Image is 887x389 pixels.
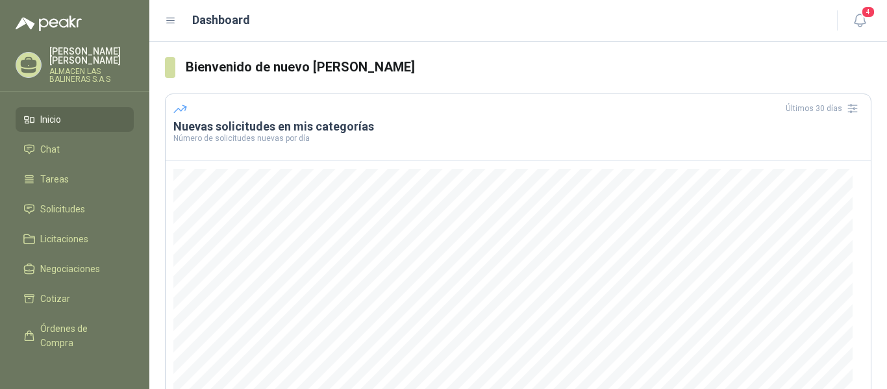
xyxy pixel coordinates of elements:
[16,286,134,311] a: Cotizar
[848,9,871,32] button: 4
[16,316,134,355] a: Órdenes de Compra
[40,232,88,246] span: Licitaciones
[16,137,134,162] a: Chat
[49,68,134,83] p: ALMACEN LAS BALINERAS S.A.S
[49,47,134,65] p: [PERSON_NAME] [PERSON_NAME]
[16,167,134,192] a: Tareas
[16,257,134,281] a: Negociaciones
[16,227,134,251] a: Licitaciones
[786,98,863,119] div: Últimos 30 días
[40,172,69,186] span: Tareas
[861,6,875,18] span: 4
[173,119,863,134] h3: Nuevas solicitudes en mis categorías
[40,142,60,157] span: Chat
[16,107,134,132] a: Inicio
[16,197,134,221] a: Solicitudes
[40,321,121,350] span: Órdenes de Compra
[40,202,85,216] span: Solicitudes
[40,292,70,306] span: Cotizar
[16,16,82,31] img: Logo peakr
[173,134,863,142] p: Número de solicitudes nuevas por día
[186,57,871,77] h3: Bienvenido de nuevo [PERSON_NAME]
[40,262,100,276] span: Negociaciones
[40,112,61,127] span: Inicio
[192,11,250,29] h1: Dashboard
